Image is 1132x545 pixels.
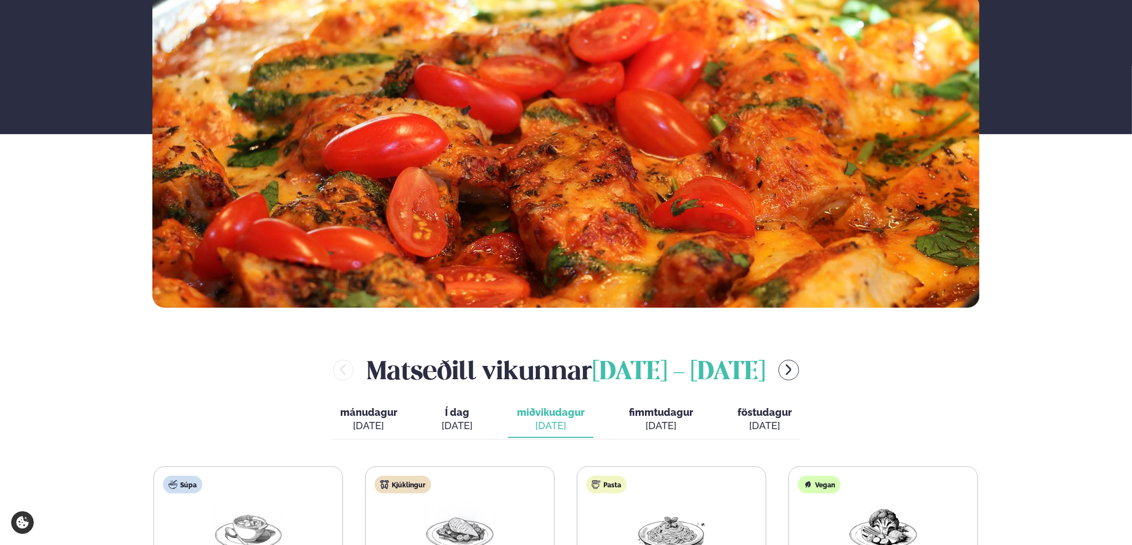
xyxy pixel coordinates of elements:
[442,406,473,419] span: Í dag
[367,352,765,388] h2: Matseðill vikunnar
[729,401,801,438] button: föstudagur [DATE]
[592,360,765,385] span: [DATE] - [DATE]
[340,406,397,418] span: mánudagur
[803,480,812,489] img: Vegan.svg
[163,476,202,493] div: Súpa
[517,406,585,418] span: miðvikudagur
[333,360,354,380] button: menu-btn-left
[629,419,693,432] div: [DATE]
[586,476,627,493] div: Pasta
[340,419,397,432] div: [DATE]
[375,476,431,493] div: Kjúklingur
[331,401,406,438] button: mánudagur [DATE]
[620,401,702,438] button: fimmtudagur [DATE]
[508,401,593,438] button: miðvikudagur [DATE]
[433,401,482,438] button: Í dag [DATE]
[517,419,585,432] div: [DATE]
[592,480,601,489] img: pasta.svg
[629,406,693,418] span: fimmtudagur
[380,480,389,489] img: chicken.svg
[11,511,34,534] a: Cookie settings
[737,419,792,432] div: [DATE]
[798,476,841,493] div: Vegan
[168,480,177,489] img: soup.svg
[778,360,799,380] button: menu-btn-right
[737,406,792,418] span: föstudagur
[442,419,473,432] div: [DATE]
